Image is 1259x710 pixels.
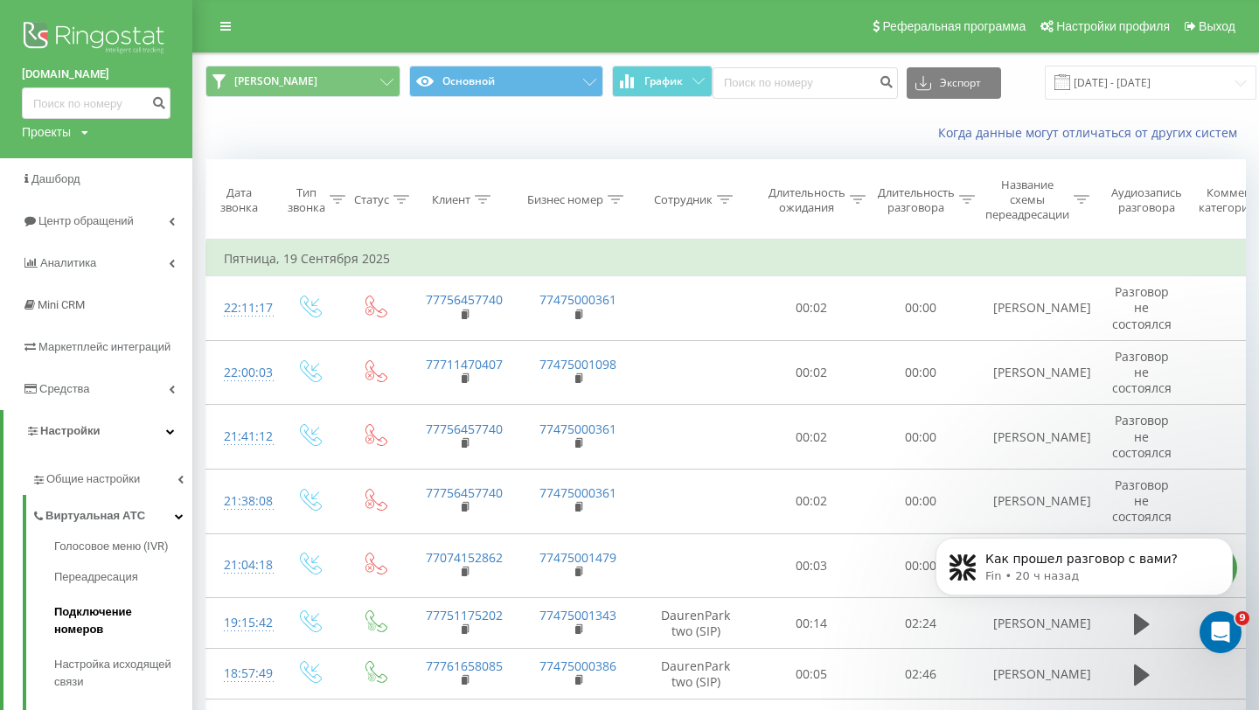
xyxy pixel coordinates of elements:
[757,533,866,598] td: 00:03
[757,340,866,405] td: 00:02
[539,421,616,437] a: 77475000361
[539,484,616,501] a: 77475000361
[409,66,604,97] button: Основной
[757,649,866,700] td: 00:05
[1235,611,1249,625] span: 9
[654,192,713,207] div: Сотрудник
[38,340,170,353] span: Маркетплейс интеграций
[39,382,90,395] span: Средства
[866,533,976,598] td: 00:00
[31,458,192,495] a: Общие настройки
[288,185,325,215] div: Тип звонка
[224,420,259,454] div: 21:41:12
[757,276,866,341] td: 00:02
[539,658,616,674] a: 77475000386
[1104,185,1189,215] div: Аудиозапись разговора
[22,17,170,61] img: Ringostat logo
[909,501,1259,663] iframe: Intercom notifications сообщение
[426,658,503,674] a: 77761658085
[224,484,259,519] div: 21:38:08
[224,657,259,691] div: 18:57:49
[1112,348,1172,396] span: Разговор не состоялся
[539,549,616,566] a: 77475001479
[866,598,976,649] td: 02:24
[31,172,80,185] span: Дашборд
[40,424,101,437] span: Настройки
[426,291,503,308] a: 77756457740
[539,356,616,372] a: 77475001098
[38,298,85,311] span: Mini CRM
[205,66,400,97] button: [PERSON_NAME]
[976,276,1089,341] td: [PERSON_NAME]
[985,177,1069,222] div: Название схемы переадресации
[224,291,259,325] div: 22:11:17
[54,603,184,638] span: Подключение номеров
[644,75,683,87] span: График
[866,405,976,470] td: 00:00
[54,595,192,647] a: Подключение номеров
[878,185,955,215] div: Длительность разговора
[1200,611,1242,653] iframe: Intercom live chat
[713,67,898,99] input: Поиск по номеру
[426,549,503,566] a: 77074152862
[769,185,845,215] div: Длительность ожидания
[38,214,134,227] span: Центр обращений
[757,598,866,649] td: 00:14
[206,185,271,215] div: Дата звонка
[938,124,1246,141] a: Когда данные могут отличаться от других систем
[426,356,503,372] a: 77711470407
[46,470,140,488] span: Общие настройки
[1199,19,1235,33] span: Выход
[635,598,757,649] td: DaurenPark two (SIP)
[976,469,1089,533] td: [PERSON_NAME]
[426,421,503,437] a: 77756457740
[22,66,170,83] a: [DOMAIN_NAME]
[976,340,1089,405] td: [PERSON_NAME]
[40,256,96,269] span: Аналитика
[54,538,169,555] span: Голосовое меню (IVR)
[882,19,1026,33] span: Реферальная программа
[224,606,259,640] div: 19:15:42
[1112,412,1172,460] span: Разговор не состоялся
[612,66,713,97] button: График
[866,649,976,700] td: 02:46
[757,405,866,470] td: 00:02
[234,74,317,88] span: [PERSON_NAME]
[3,410,192,452] a: Настройки
[866,340,976,405] td: 00:00
[426,607,503,623] a: 77751175202
[757,469,866,533] td: 00:02
[54,647,192,700] a: Настройка исходящей связи
[54,568,138,586] span: Переадресация
[1056,19,1170,33] span: Настройки профиля
[354,192,389,207] div: Статус
[54,538,192,560] a: Голосовое меню (IVR)
[45,507,145,525] span: Виртуальная АТС
[224,356,259,390] div: 22:00:03
[54,560,192,595] a: Переадресация
[976,405,1089,470] td: [PERSON_NAME]
[224,548,259,582] div: 21:04:18
[31,495,192,532] a: Виртуальная АТС
[22,87,170,119] input: Поиск по номеру
[907,67,1001,99] button: Экспорт
[539,291,616,308] a: 77475000361
[54,656,184,691] span: Настройка исходящей связи
[527,192,603,207] div: Бизнес номер
[22,123,71,141] div: Проекты
[426,484,503,501] a: 77756457740
[539,607,616,623] a: 77475001343
[1112,477,1172,525] span: Разговор не состоялся
[866,276,976,341] td: 00:00
[1112,283,1172,331] span: Разговор не состоялся
[866,469,976,533] td: 00:00
[635,649,757,700] td: DaurenPark two (SIP)
[432,192,470,207] div: Клиент
[976,649,1089,700] td: [PERSON_NAME]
